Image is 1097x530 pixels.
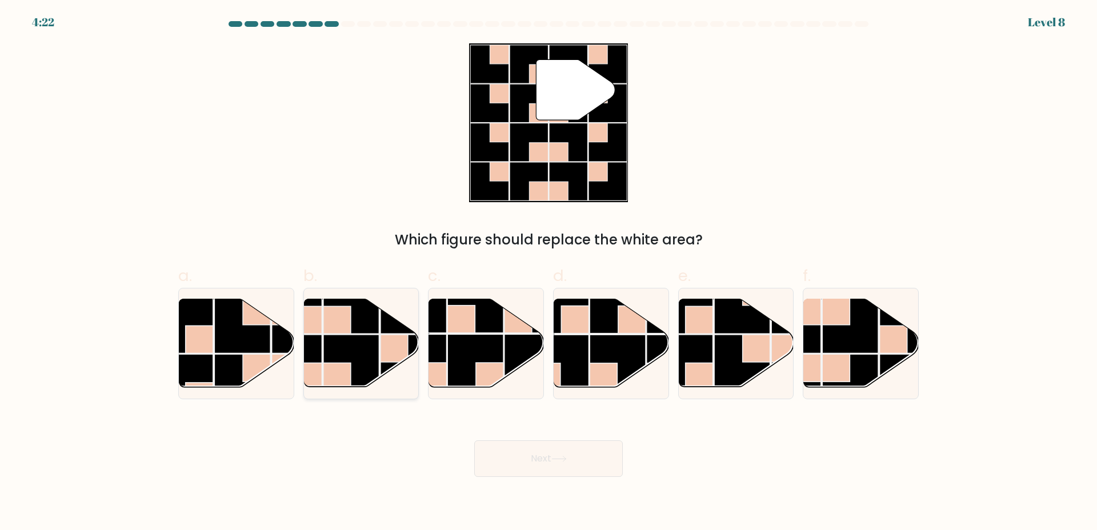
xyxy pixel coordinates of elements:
g: " [536,59,615,120]
span: a. [178,264,192,287]
span: c. [428,264,441,287]
div: Which figure should replace the white area? [185,230,912,250]
span: b. [303,264,317,287]
div: Level 8 [1028,14,1065,31]
div: 4:22 [32,14,54,31]
span: f. [803,264,811,287]
span: d. [553,264,567,287]
button: Next [474,440,623,477]
span: e. [678,264,691,287]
